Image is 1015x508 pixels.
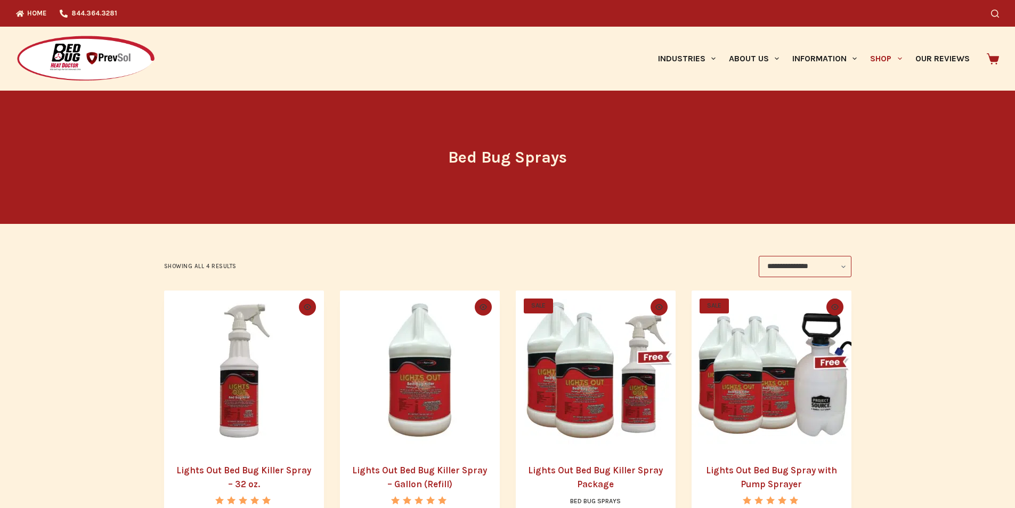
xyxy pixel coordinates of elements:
[176,465,311,489] a: Lights Out Bed Bug Killer Spray – 32 oz.
[864,27,908,91] a: Shop
[352,465,487,489] a: Lights Out Bed Bug Killer Spray – Gallon (Refill)
[700,299,729,313] span: SALE
[299,299,316,316] button: Quick view toggle
[826,299,843,316] button: Quick view toggle
[651,27,722,91] a: Industries
[908,27,976,91] a: Our Reviews
[692,291,851,450] a: Lights Out Bed Bug Spray with Pump Sprayer
[743,496,800,504] div: Rated 5.00 out of 5
[722,27,785,91] a: About Us
[528,465,663,489] a: Lights Out Bed Bug Killer Spray Package
[991,10,999,18] button: Search
[516,291,676,450] picture: LightsOutPackage
[475,299,492,316] button: Quick view toggle
[651,299,668,316] button: Quick view toggle
[651,27,976,91] nav: Primary
[215,496,272,504] div: Rated 5.00 out of 5
[759,256,851,277] select: Shop order
[164,262,237,271] p: Showing all 4 results
[570,497,621,505] a: Bed Bug Sprays
[16,35,156,83] img: Prevsol/Bed Bug Heat Doctor
[516,291,676,450] img: Lights Out Bed Bug Spray Package with two gallons and one 32 oz
[391,496,448,504] div: Rated 5.00 out of 5
[516,291,676,450] a: Lights Out Bed Bug Killer Spray Package
[164,291,324,450] picture: lights-out-qt-sprayer
[786,27,864,91] a: Information
[164,291,324,450] img: Lights Out Bed Bug Killer Spray - 32 oz.
[340,291,500,450] picture: lights-out-gallon
[340,291,500,450] img: Lights Out Bed Bug Killer Spray - Gallon (Refill)
[706,465,837,489] a: Lights Out Bed Bug Spray with Pump Sprayer
[308,146,708,170] h1: Bed Bug Sprays
[524,299,553,313] span: SALE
